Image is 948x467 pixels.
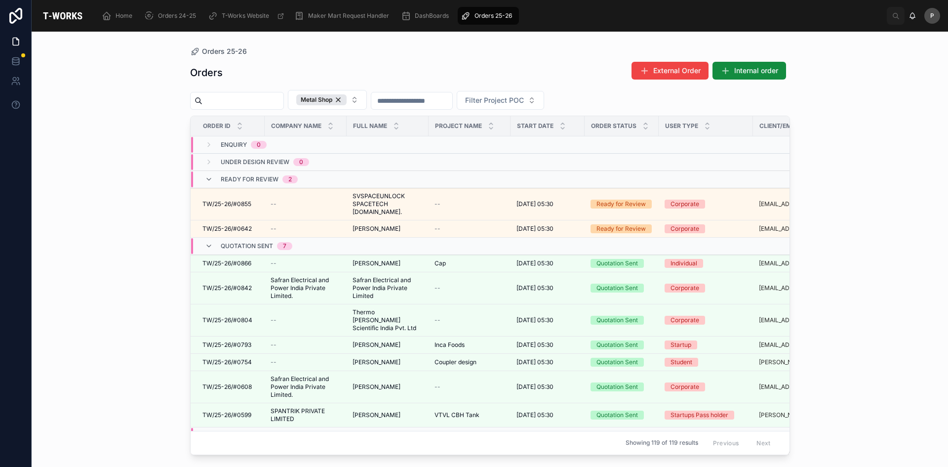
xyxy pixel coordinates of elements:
[665,382,747,391] a: Corporate
[398,7,456,25] a: DashBoards
[591,224,653,233] a: Ready for Review
[434,383,505,391] a: --
[296,94,347,105] div: Metal Shop
[759,316,847,324] a: [EMAIL_ADDRESS][DOMAIN_NAME]
[353,383,400,391] span: [PERSON_NAME]
[653,66,701,76] span: External Order
[516,225,579,233] a: [DATE] 05:30
[141,7,203,25] a: Orders 24-25
[271,316,341,324] a: --
[353,411,400,419] span: [PERSON_NAME]
[759,358,847,366] a: [PERSON_NAME][EMAIL_ADDRESS][PERSON_NAME][DOMAIN_NAME]
[353,383,423,391] a: [PERSON_NAME]
[759,383,847,391] a: [EMAIL_ADDRESS][PERSON_NAME][DOMAIN_NAME]
[665,259,747,268] a: Individual
[353,358,400,366] span: [PERSON_NAME]
[353,192,423,216] a: SVSPACEUNLOCK SPACETECH [DOMAIN_NAME].
[434,200,440,208] span: --
[591,259,653,268] a: Quotation Sent
[665,284,747,293] a: Corporate
[221,141,247,149] span: Enquiry
[221,242,273,250] span: Quotation Sent
[190,66,223,80] h1: Orders
[202,284,252,292] span: TW/25-26/#0842
[202,316,252,324] span: TW/25-26/#0804
[434,341,505,349] a: Inca Foods
[202,259,259,267] a: TW/25-26/#0866
[465,95,524,105] span: Filter Project POC
[202,316,259,324] a: TW/25-26/#0804
[759,200,847,208] a: [EMAIL_ADDRESS][DOMAIN_NAME]
[517,122,553,130] span: Start Date
[271,375,341,399] a: Safran Electrical and Power India Private Limited.
[202,383,259,391] a: TW/25-26/#0608
[671,284,699,293] div: Corporate
[516,358,579,366] a: [DATE] 05:30
[591,122,636,130] span: Order Status
[271,358,341,366] a: --
[288,175,292,183] div: 2
[516,284,579,292] a: [DATE] 05:30
[596,340,638,349] div: Quotation Sent
[39,8,86,24] img: App logo
[516,341,579,349] a: [DATE] 05:30
[596,382,638,391] div: Quotation Sent
[591,200,653,209] a: Ready for Review
[202,411,259,419] a: TW/25-26/#0599
[299,158,303,166] div: 0
[116,12,132,20] span: Home
[353,358,423,366] a: [PERSON_NAME]
[353,341,423,349] a: [PERSON_NAME]
[665,340,747,349] a: Startup
[202,225,259,233] a: TW/25-26/#0642
[665,224,747,233] a: Corporate
[271,200,341,208] a: --
[435,122,482,130] span: Project Name
[516,284,553,292] span: [DATE] 05:30
[671,259,697,268] div: Individual
[415,12,449,20] span: DashBoards
[596,259,638,268] div: Quotation Sent
[671,224,699,233] div: Corporate
[632,62,709,80] button: External Order
[759,122,834,130] span: Client/Employee Email
[353,411,423,419] a: [PERSON_NAME]
[202,341,259,349] a: TW/25-26/#0793
[353,259,423,267] a: [PERSON_NAME]
[202,358,259,366] a: TW/25-26/#0754
[353,308,423,332] a: Thermo [PERSON_NAME] Scientific India Pvt. Ltd
[257,141,261,149] div: 0
[665,316,747,325] a: Corporate
[291,7,396,25] a: Maker Mart Request Handler
[596,411,638,420] div: Quotation Sent
[202,358,252,366] span: TW/25-26/#0754
[222,12,269,20] span: T-Works Website
[591,382,653,391] a: Quotation Sent
[626,439,698,447] span: Showing 119 of 119 results
[434,383,440,391] span: --
[158,12,196,20] span: Orders 24-25
[516,383,579,391] a: [DATE] 05:30
[271,341,341,349] a: --
[271,122,321,130] span: Company Name
[759,225,847,233] a: [EMAIL_ADDRESS][DOMAIN_NAME]
[434,411,505,419] a: VTVL CBH Tank
[353,341,400,349] span: [PERSON_NAME]
[759,259,847,267] a: [EMAIL_ADDRESS][DOMAIN_NAME]
[202,341,251,349] span: TW/25-26/#0793
[94,5,887,27] div: scrollable content
[434,284,505,292] a: --
[457,91,544,110] button: Select Button
[353,225,423,233] a: [PERSON_NAME]
[202,383,252,391] span: TW/25-26/#0608
[271,407,341,423] span: SPANTRIK PRIVATE LIMITED
[353,225,400,233] span: [PERSON_NAME]
[202,284,259,292] a: TW/25-26/#0842
[434,200,505,208] a: --
[516,200,553,208] span: [DATE] 05:30
[591,284,653,293] a: Quotation Sent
